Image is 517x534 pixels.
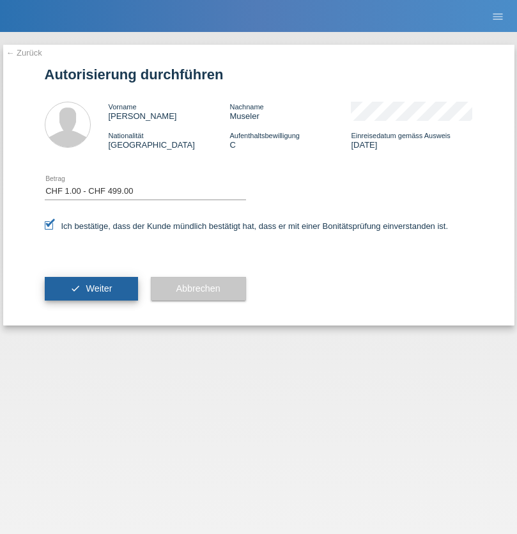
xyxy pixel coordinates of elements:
[229,130,351,150] div: C
[229,102,351,121] div: Museler
[45,277,138,301] button: check Weiter
[351,130,472,150] div: [DATE]
[45,221,449,231] label: Ich bestätige, dass der Kunde mündlich bestätigt hat, dass er mit einer Bonitätsprüfung einversta...
[176,283,220,294] span: Abbrechen
[151,277,246,301] button: Abbrechen
[45,67,473,82] h1: Autorisierung durchführen
[229,132,299,139] span: Aufenthaltsbewilligung
[491,10,504,23] i: menu
[70,283,81,294] i: check
[109,132,144,139] span: Nationalität
[109,130,230,150] div: [GEOGRAPHIC_DATA]
[86,283,112,294] span: Weiter
[109,103,137,111] span: Vorname
[6,48,42,58] a: ← Zurück
[229,103,263,111] span: Nachname
[485,12,511,20] a: menu
[351,132,450,139] span: Einreisedatum gemäss Ausweis
[109,102,230,121] div: [PERSON_NAME]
